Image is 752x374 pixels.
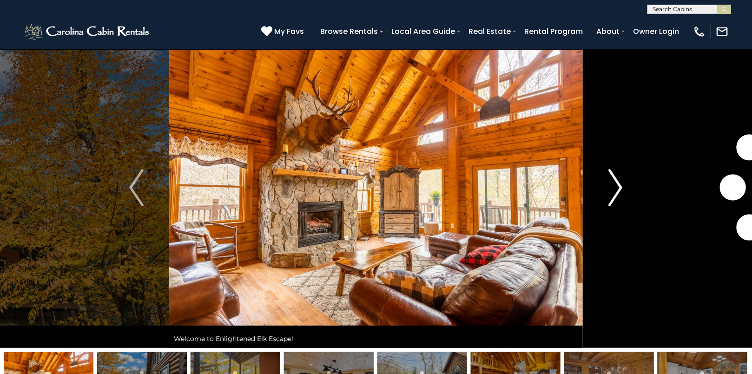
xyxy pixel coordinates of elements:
img: White-1-2.png [23,22,152,41]
a: Rental Program [520,23,587,39]
button: Next [583,27,648,348]
button: Previous [104,27,169,348]
a: My Favs [261,26,306,38]
div: Welcome to Enlightened Elk Escape! [169,329,583,348]
img: arrow [608,169,622,206]
a: Real Estate [464,23,515,39]
a: Browse Rentals [316,23,383,39]
img: arrow [129,169,143,206]
img: phone-regular-white.png [693,25,706,38]
img: mail-regular-white.png [716,25,729,38]
a: About [592,23,624,39]
a: Local Area Guide [387,23,460,39]
a: Owner Login [628,23,684,39]
span: My Favs [274,26,304,37]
